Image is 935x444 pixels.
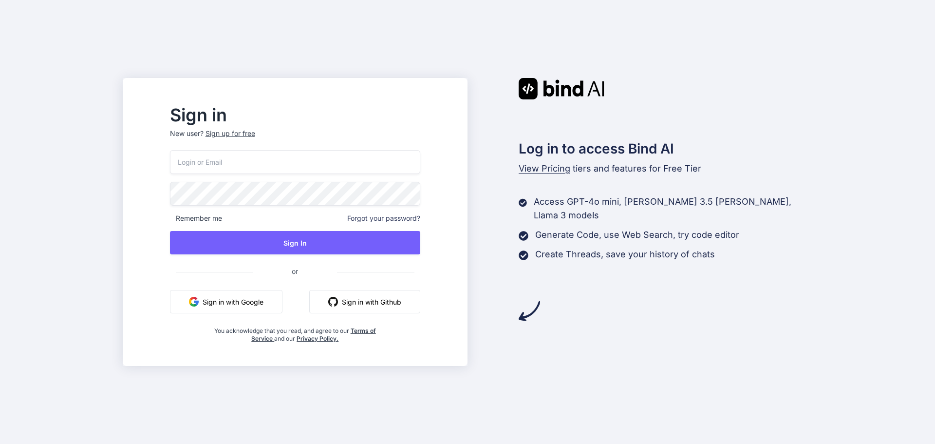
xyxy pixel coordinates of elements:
img: github [328,297,338,307]
p: New user? [170,129,420,150]
p: Create Threads, save your history of chats [535,248,715,261]
span: Remember me [170,213,222,223]
div: Sign up for free [206,129,255,138]
button: Sign In [170,231,420,254]
p: Generate Code, use Web Search, try code editor [535,228,739,242]
p: tiers and features for Free Tier [519,162,813,175]
h2: Log in to access Bind AI [519,138,813,159]
a: Terms of Service [251,327,376,342]
span: or [253,259,337,283]
button: Sign in with Github [309,290,420,313]
img: google [189,297,199,307]
img: arrow [519,300,540,322]
a: Privacy Policy. [297,335,338,342]
span: View Pricing [519,163,570,174]
h2: Sign in [170,107,420,123]
p: Access GPT-4o mini, [PERSON_NAME] 3.5 [PERSON_NAME], Llama 3 models [534,195,812,222]
button: Sign in with Google [170,290,282,313]
span: Forgot your password? [347,213,420,223]
img: Bind AI logo [519,78,604,99]
div: You acknowledge that you read, and agree to our and our [211,321,378,343]
input: Login or Email [170,150,420,174]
